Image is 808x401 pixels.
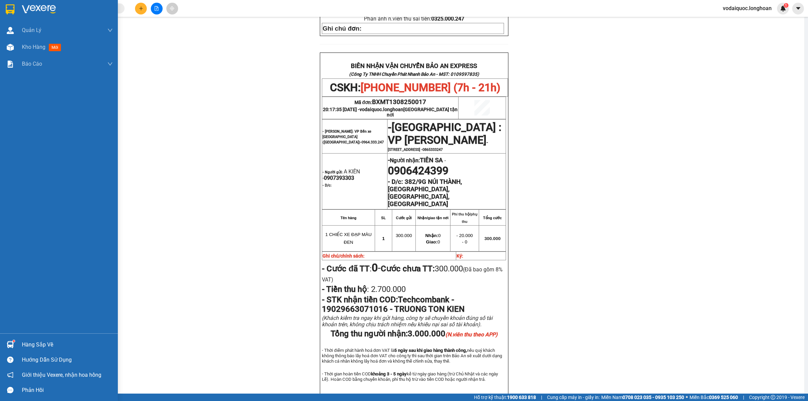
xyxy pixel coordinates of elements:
[322,285,406,294] span: :
[151,3,163,14] button: file-add
[381,216,386,220] strong: SL
[322,295,465,314] span: Techcombank - 19029663071016 - TRUONG TON KIEN
[388,178,403,186] strong: - D/c:
[425,233,441,238] span: 0
[417,216,448,220] strong: Nhận/giao tận nơi
[355,100,427,105] span: Mã đơn:
[474,394,536,401] span: Hỗ trợ kỹ thuật:
[107,28,113,33] span: down
[390,157,443,164] span: Người nhận:
[425,233,438,238] strong: Nhận:
[717,4,777,12] span: vodaiquoc.longhoan
[139,6,143,11] span: plus
[362,140,384,144] span: 0964.333.247
[3,36,104,45] span: Mã đơn: BXMT1308250016
[7,44,14,51] img: warehouse-icon
[426,239,437,244] strong: Giao:
[452,212,477,224] strong: Phí thu hộ/phụ thu
[686,396,688,399] span: ⚪️
[322,285,367,294] strong: - Tiền thu hộ
[135,3,147,14] button: plus
[47,3,136,12] strong: PHIẾU DÁN LÊN HÀNG
[371,371,407,376] strong: khoảng 3 - 5 ngày
[372,98,426,106] span: BXMT1308250017
[323,170,343,174] strong: - Người gửi:
[361,81,500,94] span: [PHONE_NUMBER] (7h - 21h)
[388,127,501,152] span: -
[322,315,493,328] span: (Khách kiểm tra ngay khi gửi hàng, công ty sẽ chuyển khoản đúng số tài khoản trên, không chịu trá...
[483,216,502,220] strong: Tổng cước
[408,329,498,338] span: 3.000.000
[6,4,14,14] img: logo-vxr
[322,348,502,364] span: - Thời điểm phát hành hoá đơn VAT là nếu quý khách không thông báo lấy hoá đơn VAT cho công ty th...
[7,27,14,34] img: warehouse-icon
[364,15,464,22] span: Phản ánh n.viên thu sai tiền:
[388,164,448,177] span: 0906424399
[349,72,479,77] strong: (Công Ty TNHH Chuyển Phát Nhanh Bảo An - MST: 0109597835)
[394,348,467,353] strong: 5 ngày sau khi giao hàng thành công,
[7,341,14,348] img: warehouse-icon
[324,175,354,181] span: 0907393303
[166,3,178,14] button: aim
[22,340,113,350] div: Hàng sắp về
[325,232,371,245] span: 1 CHIẾC XE ĐẠP MÀU ĐEN
[22,44,45,50] span: Kho hàng
[322,264,381,273] span: :
[49,44,61,51] span: mới
[388,147,443,152] span: [STREET_ADDRESS] -
[547,394,600,401] span: Cung cấp máy in - giấy in:
[795,5,801,11] span: caret-down
[22,355,113,365] div: Hướng dẫn sử dụng
[170,6,174,11] span: aim
[13,340,15,342] sup: 1
[443,157,446,164] span: -
[396,233,412,238] span: 300.000
[7,372,13,378] span: notification
[507,395,536,400] strong: 1900 633 818
[792,3,804,14] button: caret-down
[426,239,440,244] span: 0
[372,261,378,274] strong: 0
[622,395,684,400] strong: 0708 023 035 - 0935 103 250
[689,394,738,401] span: Miền Bắc
[457,253,463,259] strong: Ký:
[541,394,542,401] span: |
[462,239,467,244] span: - 0
[7,357,13,363] span: question-circle
[3,46,42,52] span: 18:06:17 [DATE]
[322,371,498,382] span: - Thời gian hoàn tiền COD kể từ ngày giao hàng (trừ Chủ Nhật và các ngày Lễ). Hoàn COD bằng chuyể...
[445,331,498,338] em: (N.viên thu theo APP)
[423,147,443,152] span: 0865333247
[331,329,498,338] span: Tổng thu người nhận:
[3,14,51,26] span: [PHONE_NUMBER]
[22,385,113,395] div: Phản hồi
[420,157,443,164] span: TIÊN SA
[387,107,458,118] span: [GEOGRAPHIC_DATA] tận nơi
[323,129,384,144] span: - [PERSON_NAME]: VP Bến xe [GEOGRAPHIC_DATA] ([GEOGRAPHIC_DATA])-
[22,60,42,68] span: Báo cáo
[323,253,365,259] strong: Ghi chú/chính sách:
[784,3,788,8] sup: 1
[372,261,381,274] span: -
[388,121,392,134] span: -
[323,168,360,181] span: A KIÊN -
[431,15,464,22] strong: 0325.000.247
[388,157,443,164] strong: -
[7,387,13,393] span: message
[22,26,41,34] span: Quản Lý
[601,394,684,401] span: Miền Nam
[351,62,477,70] strong: BIÊN NHẬN VẬN CHUYỂN BẢO AN EXPRESS
[369,285,406,294] span: 2.700.000
[322,295,465,314] span: - STK nhận tiền COD:
[322,264,370,273] strong: - Cước đã TT
[340,216,356,220] strong: Tên hàng
[381,264,435,273] strong: Cước chưa TT:
[388,178,462,208] strong: 382/9G NÚI THÀNH,[GEOGRAPHIC_DATA],[GEOGRAPHIC_DATA],[GEOGRAPHIC_DATA]
[323,107,458,118] span: 20:17:35 [DATE] -
[771,395,775,400] span: copyright
[22,371,101,379] span: Giới thiệu Vexere, nhận hoa hồng
[7,61,14,68] img: solution-icon
[330,81,500,94] span: CSKH:
[484,236,501,241] span: 300.000
[709,395,738,400] strong: 0369 525 060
